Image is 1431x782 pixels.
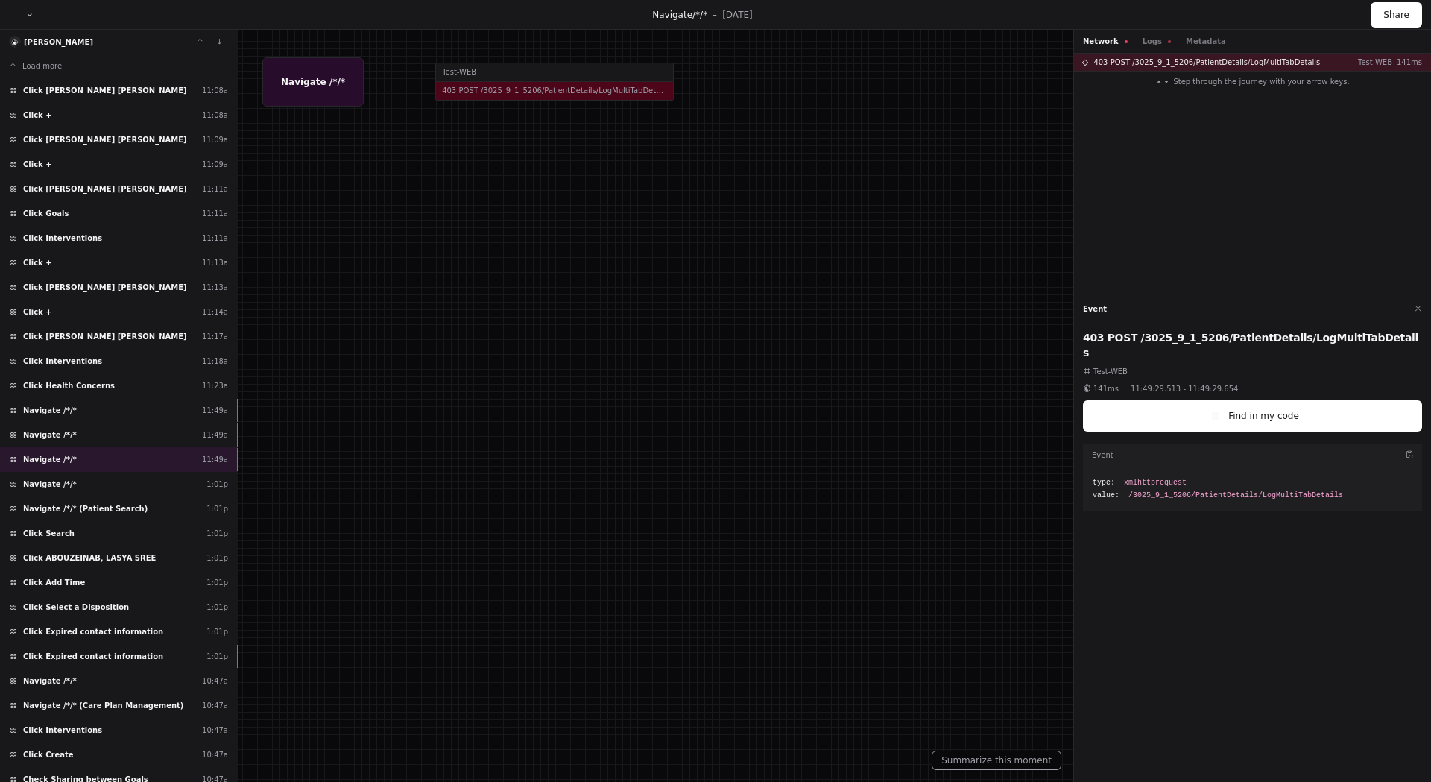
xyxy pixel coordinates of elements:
[202,183,228,195] div: 11:11a
[202,725,228,736] div: 10:47a
[1093,366,1128,377] span: Test-WEB
[202,700,228,711] div: 10:47a
[202,331,228,342] div: 11:17a
[23,159,52,170] span: Click +
[1083,330,1422,360] h2: 403 POST /3025_9_1_5206/PatientDetails/LogMultiTabDetails
[1173,76,1349,87] span: Step through the journey with your arrow keys.
[23,306,52,318] span: Click +
[1131,383,1238,394] span: 11:49:29.513 - 11:49:29.654
[1143,36,1171,47] button: Logs
[23,380,115,391] span: Click Health Concerns
[202,429,228,441] div: 11:49a
[23,282,187,293] span: Click [PERSON_NAME] [PERSON_NAME]
[1083,400,1422,432] button: Find in my code
[1083,303,1107,315] button: Event
[1186,36,1226,47] button: Metadata
[23,700,183,711] span: Navigate /*/* (Care Plan Management)
[932,751,1061,770] button: Summarize this moment
[202,749,228,760] div: 10:47a
[206,528,228,539] div: 1:01p
[202,405,228,416] div: 11:49a
[202,454,228,465] div: 11:49a
[23,626,163,637] span: Click Expired contact information
[23,257,52,268] span: Click +
[1392,57,1422,68] p: 141ms
[206,503,228,514] div: 1:01p
[1083,36,1128,47] button: Network
[10,37,20,47] img: 3.svg
[652,10,692,20] span: Navigate
[722,9,753,21] p: [DATE]
[23,602,129,613] span: Click Select a Disposition
[23,454,77,465] span: Navigate /*/*
[23,331,187,342] span: Click [PERSON_NAME] [PERSON_NAME]
[202,282,228,293] div: 11:13a
[202,85,228,96] div: 11:08a
[206,552,228,564] div: 1:01p
[23,85,187,96] span: Click [PERSON_NAME] [PERSON_NAME]
[202,356,228,367] div: 11:18a
[1093,477,1115,488] span: type:
[202,134,228,145] div: 11:09a
[23,577,85,588] span: Click Add Time
[202,380,228,391] div: 11:23a
[23,233,102,244] span: Click Interventions
[23,183,187,195] span: Click [PERSON_NAME] [PERSON_NAME]
[1124,477,1187,488] span: xmlhttprequest
[202,110,228,121] div: 11:08a
[23,208,69,219] span: Click Goals
[206,626,228,637] div: 1:01p
[202,257,228,268] div: 11:13a
[202,208,228,219] div: 11:11a
[202,233,228,244] div: 11:11a
[206,577,228,588] div: 1:01p
[1371,2,1422,28] button: Share
[24,38,93,46] a: [PERSON_NAME]
[22,60,62,72] span: Load more
[1228,410,1299,422] span: Find in my code
[23,503,148,514] span: Navigate /*/* (Patient Search)
[23,749,74,760] span: Click Create
[23,725,102,736] span: Click Interventions
[23,110,52,121] span: Click +
[1093,57,1320,68] span: 403 POST /3025_9_1_5206/PatientDetails/LogMultiTabDetails
[1351,57,1392,68] p: Test-WEB
[23,356,102,367] span: Click Interventions
[1092,450,1113,461] h3: Event
[202,159,228,170] div: 11:09a
[23,429,77,441] span: Navigate /*/*
[1128,490,1343,501] span: /3025_9_1_5206/PatientDetails/LogMultiTabDetails
[23,552,156,564] span: Click ABOUZEINAB, LASYA SREE
[206,651,228,662] div: 1:01p
[206,479,228,490] div: 1:01p
[202,675,228,687] div: 10:47a
[206,602,228,613] div: 1:01p
[23,134,187,145] span: Click [PERSON_NAME] [PERSON_NAME]
[23,528,75,539] span: Click Search
[23,405,77,416] span: Navigate /*/*
[23,675,77,687] span: Navigate /*/*
[1093,490,1119,501] span: value:
[202,306,228,318] div: 11:14a
[23,479,77,490] span: Navigate /*/*
[23,651,163,662] span: Click Expired contact information
[1093,383,1119,394] span: 141ms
